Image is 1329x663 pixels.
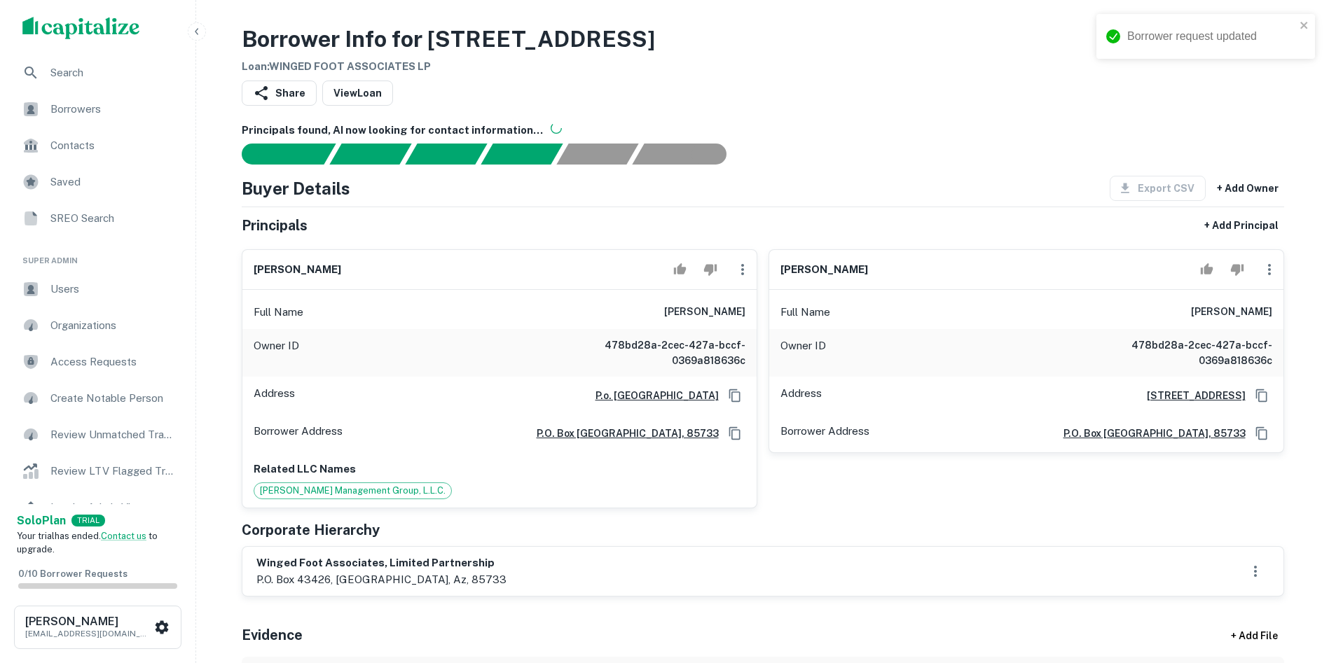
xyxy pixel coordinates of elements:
a: [STREET_ADDRESS] [1136,388,1246,403]
h5: Principals [242,215,308,236]
span: Saved [50,174,176,190]
a: Review LTV Flagged Transactions [11,454,184,488]
button: + Add Principal [1199,213,1284,238]
button: + Add Owner [1211,176,1284,201]
button: Copy Address [1251,385,1272,406]
h6: [PERSON_NAME] [25,616,151,627]
button: Copy Address [724,385,745,406]
span: Your trial has ended. to upgrade. [17,531,158,555]
span: Borrowers [50,101,176,118]
span: Review Unmatched Transactions [50,426,176,443]
li: Super Admin [11,238,184,272]
p: Address [780,385,822,406]
a: p.o. box [GEOGRAPHIC_DATA], 85733 [525,426,719,441]
img: capitalize-logo.png [22,17,140,39]
h6: [PERSON_NAME] [1191,304,1272,321]
h5: Corporate Hierarchy [242,519,380,540]
h6: 478bd28a-2cec-427a-bccf-0369a818636c [577,337,745,368]
span: Create Notable Person [50,390,176,407]
iframe: Chat Widget [1259,551,1329,618]
a: Contact us [101,531,146,541]
button: [PERSON_NAME][EMAIL_ADDRESS][DOMAIN_NAME] [14,606,181,649]
p: Borrower Address [780,423,869,444]
a: Create Notable Person [11,382,184,415]
h6: winged foot associates, limited partnership [256,555,507,571]
a: Contacts [11,129,184,162]
span: Lender Admin View [50,499,176,516]
h6: [PERSON_NAME] [664,304,745,321]
span: [PERSON_NAME] Management Group, L.L.C. [254,484,451,498]
a: P.o. [GEOGRAPHIC_DATA] [584,388,719,403]
h5: Evidence [242,624,303,645]
p: p.o. box 43426, [GEOGRAPHIC_DATA], az, 85733 [256,571,507,588]
a: Organizations [11,309,184,342]
a: Access Requests [11,345,184,379]
button: close [1300,20,1309,33]
button: Share [242,81,317,106]
h4: Buyer Details [242,176,350,201]
a: p.o. box [GEOGRAPHIC_DATA], 85733 [1052,426,1246,441]
h3: Borrower Info for [STREET_ADDRESS] [242,22,655,56]
h6: Principals found, AI now looking for contact information... [242,123,1284,139]
a: ViewLoan [322,81,393,106]
div: Principals found, still searching for contact information. This may take time... [556,144,638,165]
a: Borrowers [11,92,184,126]
button: Accept [1194,256,1219,284]
p: Full Name [254,304,303,321]
p: [EMAIL_ADDRESS][DOMAIN_NAME] [25,627,151,640]
div: Your request is received and processing... [329,144,411,165]
span: Organizations [50,317,176,334]
button: Reject [698,256,722,284]
p: Address [254,385,295,406]
a: SREO Search [11,202,184,235]
div: TRIAL [71,515,105,526]
a: Lender Admin View [11,491,184,524]
a: SoloPlan [17,512,66,529]
a: Users [11,272,184,306]
span: Users [50,281,176,298]
a: Search [11,56,184,90]
p: Owner ID [254,337,299,368]
button: Copy Address [724,423,745,444]
a: Saved [11,165,184,199]
h6: Loan : WINGED FOOT ASSOCIATES LP [242,59,655,75]
p: Borrower Address [254,423,343,444]
span: 0 / 10 Borrower Requests [18,568,128,579]
h6: [PERSON_NAME] [780,262,868,278]
strong: Solo Plan [17,514,66,527]
h6: [PERSON_NAME] [254,262,341,278]
div: AI fulfillment process complete. [633,144,743,165]
p: Full Name [780,304,830,321]
div: Documents found, AI parsing details... [405,144,487,165]
span: Review LTV Flagged Transactions [50,463,176,480]
div: + Add File [1206,623,1304,648]
p: Related LLC Names [254,461,745,477]
a: Review Unmatched Transactions [11,418,184,452]
button: Accept [668,256,692,284]
span: Search [50,64,176,81]
span: Contacts [50,137,176,154]
div: Sending borrower request to AI... [225,144,330,165]
div: Borrower request updated [1127,28,1295,45]
h6: 478bd28a-2cec-427a-bccf-0369a818636c [1104,337,1272,368]
div: Principals found, AI now looking for contact information... [481,144,563,165]
span: SREO Search [50,210,176,227]
button: Reject [1225,256,1249,284]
